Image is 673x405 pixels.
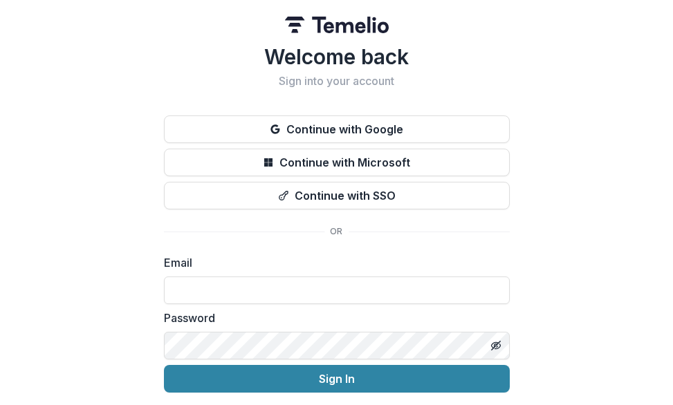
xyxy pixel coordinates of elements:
button: Toggle password visibility [485,335,507,357]
label: Email [164,254,501,271]
button: Continue with SSO [164,182,510,209]
h2: Sign into your account [164,75,510,88]
h1: Welcome back [164,44,510,69]
button: Sign In [164,365,510,393]
img: Temelio [285,17,389,33]
button: Continue with Google [164,115,510,143]
button: Continue with Microsoft [164,149,510,176]
label: Password [164,310,501,326]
